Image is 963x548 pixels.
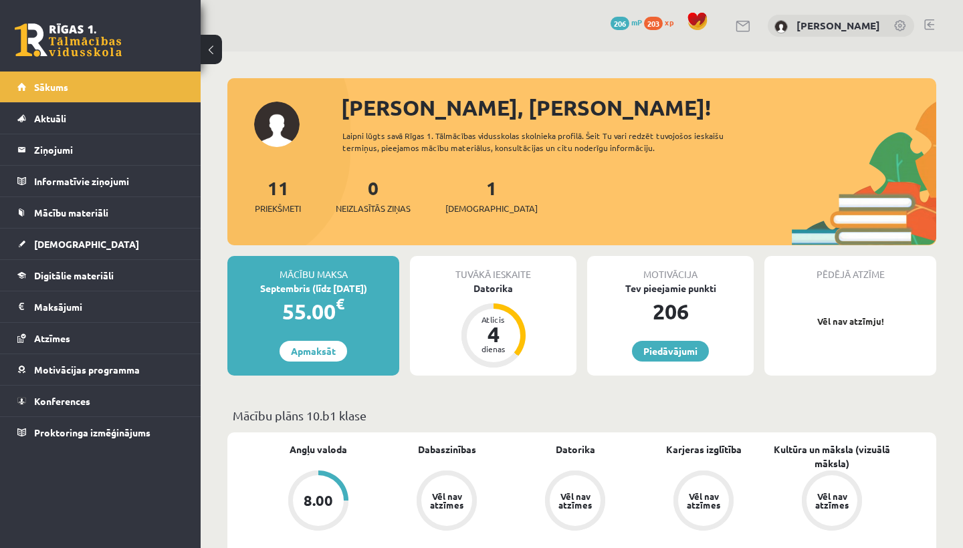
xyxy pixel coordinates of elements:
[473,315,514,323] div: Atlicis
[341,92,936,124] div: [PERSON_NAME], [PERSON_NAME]!
[17,72,184,102] a: Sākums
[768,442,896,470] a: Kultūra un māksla (vizuālā māksla)
[336,176,411,215] a: 0Neizlasītās ziņas
[280,341,347,362] a: Apmaksāt
[764,256,936,281] div: Pēdējā atzīme
[631,17,642,27] span: mP
[796,19,880,32] a: [PERSON_NAME]
[473,323,514,345] div: 4
[410,281,576,370] a: Datorika Atlicis 4 dienas
[768,470,896,533] a: Vēl nav atzīmes
[611,17,642,27] a: 206 mP
[233,406,931,424] p: Mācību plāns 10.b1 klase
[254,470,383,533] a: 8.00
[428,492,465,509] div: Vēl nav atzīmes
[587,256,754,281] div: Motivācija
[336,294,344,313] span: €
[336,202,411,215] span: Neizlasītās ziņas
[34,166,184,196] legend: Informatīvie ziņojumi
[34,112,66,124] span: Aktuāli
[34,81,68,93] span: Sākums
[34,426,150,438] span: Proktoringa izmēģinājums
[17,103,184,134] a: Aktuāli
[227,295,399,327] div: 55.00
[17,323,184,354] a: Atzīmes
[511,470,639,533] a: Vēl nav atzīmes
[410,281,576,295] div: Datorika
[17,197,184,228] a: Mācību materiāli
[15,23,122,57] a: Rīgas 1. Tālmācības vidusskola
[445,176,538,215] a: 1[DEMOGRAPHIC_DATA]
[34,134,184,165] legend: Ziņojumi
[17,134,184,165] a: Ziņojumi
[255,202,301,215] span: Priekšmeti
[445,202,538,215] span: [DEMOGRAPHIC_DATA]
[418,442,476,456] a: Dabaszinības
[383,470,511,533] a: Vēl nav atzīmes
[34,207,108,219] span: Mācību materiāli
[556,492,594,509] div: Vēl nav atzīmes
[587,295,754,327] div: 206
[611,17,629,30] span: 206
[685,492,722,509] div: Vēl nav atzīmes
[227,281,399,295] div: Septembris (līdz [DATE])
[639,470,768,533] a: Vēl nav atzīmes
[17,354,184,385] a: Motivācijas programma
[813,492,851,509] div: Vēl nav atzīmes
[304,493,333,508] div: 8.00
[17,229,184,259] a: [DEMOGRAPHIC_DATA]
[34,291,184,322] legend: Maksājumi
[410,256,576,281] div: Tuvākā ieskaite
[255,176,301,215] a: 11Priekšmeti
[34,364,140,376] span: Motivācijas programma
[632,341,709,362] a: Piedāvājumi
[34,332,70,344] span: Atzīmes
[342,130,768,154] div: Laipni lūgts savā Rīgas 1. Tālmācības vidusskolas skolnieka profilā. Šeit Tu vari redzēt tuvojošo...
[665,17,673,27] span: xp
[290,442,347,456] a: Angļu valoda
[227,256,399,281] div: Mācību maksa
[17,417,184,448] a: Proktoringa izmēģinājums
[774,20,788,33] img: Kristers Caune
[556,442,595,456] a: Datorika
[34,269,114,281] span: Digitālie materiāli
[34,238,139,250] span: [DEMOGRAPHIC_DATA]
[587,281,754,295] div: Tev pieejamie punkti
[644,17,663,30] span: 203
[644,17,680,27] a: 203 xp
[473,345,514,353] div: dienas
[17,291,184,322] a: Maksājumi
[771,315,930,328] p: Vēl nav atzīmju!
[17,386,184,416] a: Konferences
[17,166,184,196] a: Informatīvie ziņojumi
[17,260,184,291] a: Digitālie materiāli
[34,395,90,407] span: Konferences
[666,442,742,456] a: Karjeras izglītība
